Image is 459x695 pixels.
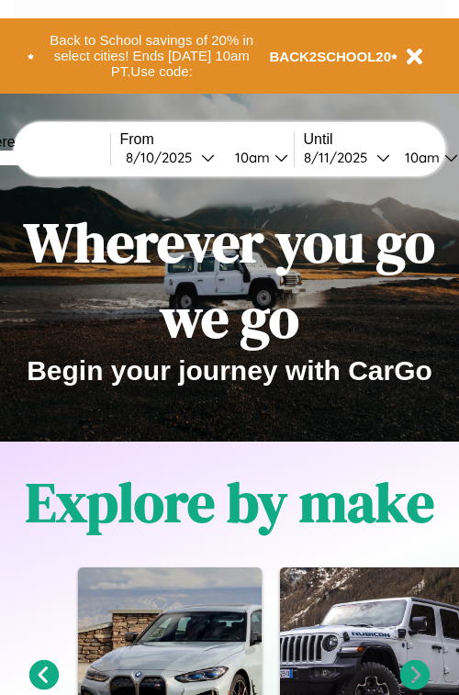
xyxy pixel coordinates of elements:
b: BACK2SCHOOL20 [270,49,392,64]
button: 10am [220,148,294,167]
label: From [120,131,294,148]
div: 8 / 11 / 2025 [304,149,376,166]
button: Back to School savings of 20% in select cities! Ends [DATE] 10am PT.Use code: [34,28,270,84]
div: 10am [396,149,444,166]
button: 8/10/2025 [120,148,220,167]
div: 10am [226,149,274,166]
div: 8 / 10 / 2025 [126,149,201,166]
h1: Explore by make [26,465,434,540]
